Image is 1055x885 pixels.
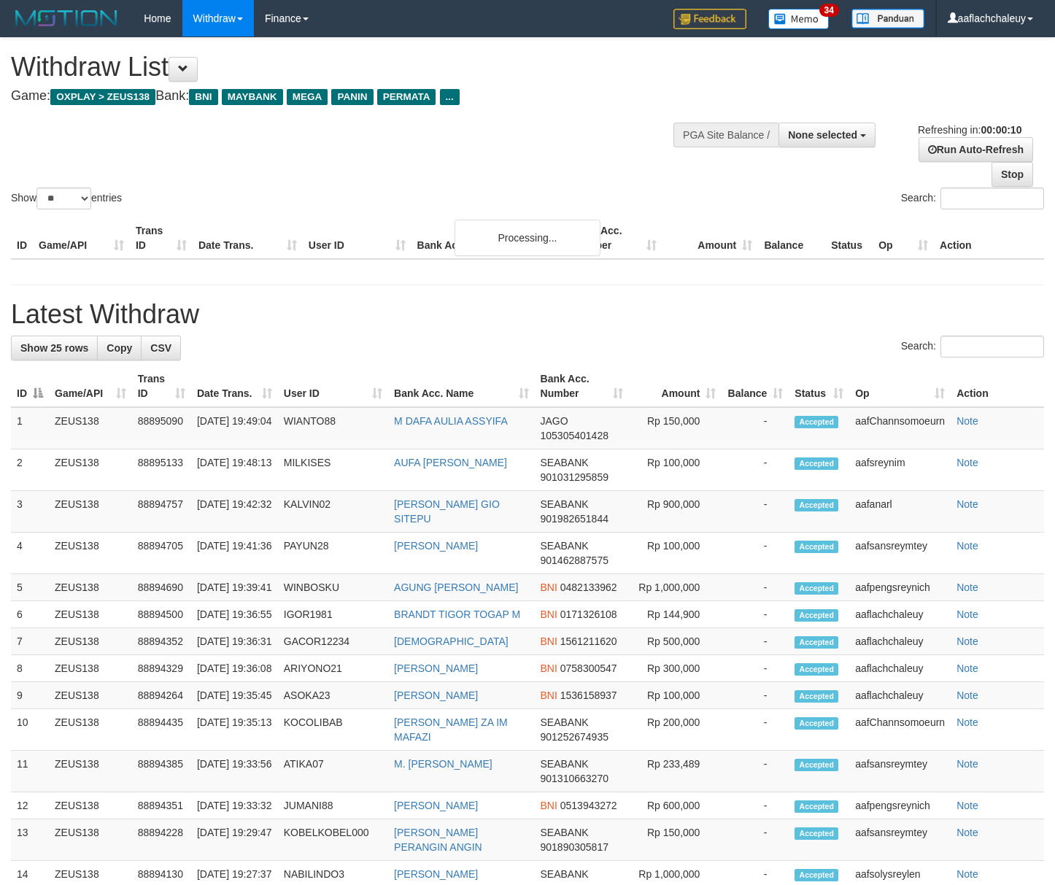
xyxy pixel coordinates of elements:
[940,188,1044,209] input: Search:
[132,491,191,533] td: 88894757
[957,540,978,552] a: Note
[849,533,951,574] td: aafsansreymtey
[560,800,617,811] span: Copy 0513943272 to clipboard
[49,533,132,574] td: ZEUS138
[992,162,1033,187] a: Stop
[795,609,838,622] span: Accepted
[934,217,1044,259] th: Action
[957,827,978,838] a: Note
[957,415,978,427] a: Note
[957,758,978,770] a: Note
[768,9,830,29] img: Button%20Memo.svg
[11,89,689,104] h4: Game: Bank:
[132,574,191,601] td: 88894690
[191,407,278,449] td: [DATE] 19:49:04
[11,601,49,628] td: 6
[541,827,589,838] span: SEABANK
[629,655,722,682] td: Rp 300,000
[722,655,789,682] td: -
[278,819,388,861] td: KOBELKOBEL000
[541,731,608,743] span: Copy 901252674935 to clipboard
[222,89,283,105] span: MAYBANK
[795,690,838,703] span: Accepted
[560,689,617,701] span: Copy 1536158937 to clipboard
[560,635,617,647] span: Copy 1561211620 to clipboard
[957,608,978,620] a: Note
[957,716,978,728] a: Note
[11,819,49,861] td: 13
[11,533,49,574] td: 4
[673,123,778,147] div: PGA Site Balance /
[940,336,1044,358] input: Search:
[278,533,388,574] td: PAYUN28
[191,366,278,407] th: Date Trans.: activate to sort column ascending
[278,491,388,533] td: KALVIN02
[49,366,132,407] th: Game/API: activate to sort column ascending
[394,868,478,880] a: [PERSON_NAME]
[278,655,388,682] td: ARIYONO21
[191,709,278,751] td: [DATE] 19:35:13
[849,819,951,861] td: aafsansreymtey
[541,498,589,510] span: SEABANK
[541,635,557,647] span: BNI
[541,716,589,728] span: SEABANK
[673,9,746,29] img: Feedback.jpg
[132,533,191,574] td: 88894705
[278,449,388,491] td: MILKISES
[97,336,142,360] a: Copy
[49,792,132,819] td: ZEUS138
[11,188,122,209] label: Show entries
[394,608,520,620] a: BRANDT TIGOR TOGAP M
[278,792,388,819] td: JUMANI88
[49,682,132,709] td: ZEUS138
[957,868,978,880] a: Note
[394,716,508,743] a: [PERSON_NAME] ZA IM MAFAZI
[303,217,411,259] th: User ID
[191,751,278,792] td: [DATE] 19:33:56
[132,682,191,709] td: 88894264
[849,601,951,628] td: aaflachchaleuy
[541,800,557,811] span: BNI
[11,682,49,709] td: 9
[49,751,132,792] td: ZEUS138
[722,407,789,449] td: -
[849,628,951,655] td: aaflachchaleuy
[49,819,132,861] td: ZEUS138
[132,792,191,819] td: 88894351
[629,449,722,491] td: Rp 100,000
[11,300,1044,329] h1: Latest Withdraw
[394,540,478,552] a: [PERSON_NAME]
[541,773,608,784] span: Copy 901310663270 to clipboard
[11,336,98,360] a: Show 25 rows
[388,366,534,407] th: Bank Acc. Name: activate to sort column ascending
[849,449,951,491] td: aafsreynim
[541,540,589,552] span: SEABANK
[11,366,49,407] th: ID: activate to sort column descending
[849,574,951,601] td: aafpengsreynich
[278,407,388,449] td: WIANTO88
[957,689,978,701] a: Note
[788,129,857,141] span: None selected
[377,89,436,105] span: PERMATA
[722,819,789,861] td: -
[629,751,722,792] td: Rp 233,489
[722,601,789,628] td: -
[141,336,181,360] a: CSV
[629,491,722,533] td: Rp 900,000
[541,415,568,427] span: JAGO
[851,9,924,28] img: panduan.png
[951,366,1044,407] th: Action
[33,217,130,259] th: Game/API
[11,53,689,82] h1: Withdraw List
[819,4,839,17] span: 34
[132,628,191,655] td: 88894352
[394,635,509,647] a: [DEMOGRAPHIC_DATA]
[541,841,608,853] span: Copy 901890305817 to clipboard
[795,541,838,553] span: Accepted
[795,636,838,649] span: Accepted
[722,366,789,407] th: Balance: activate to sort column ascending
[11,217,33,259] th: ID
[541,513,608,525] span: Copy 901982651844 to clipboard
[541,689,557,701] span: BNI
[825,217,873,259] th: Status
